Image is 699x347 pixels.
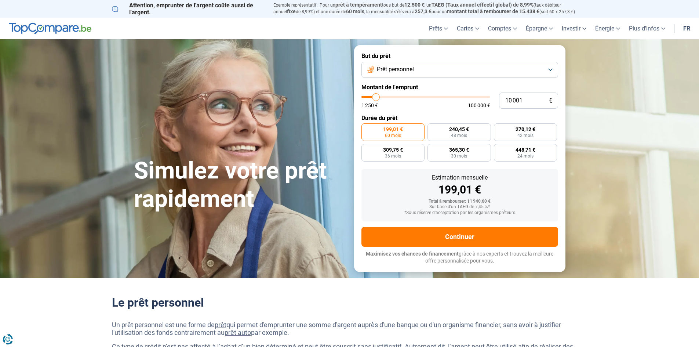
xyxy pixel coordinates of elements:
p: Attention, emprunter de l'argent coûte aussi de l'argent. [112,2,265,16]
span: 309,75 € [383,147,403,152]
a: Investir [557,18,591,39]
a: Prêts [425,18,452,39]
a: prêt [215,321,226,329]
button: Continuer [361,227,558,247]
div: Estimation mensuelle [367,175,552,181]
span: 365,30 € [449,147,469,152]
span: 36 mois [385,154,401,158]
span: 12.500 € [404,2,425,8]
label: But du prêt [361,53,558,59]
span: 1 250 € [361,103,378,108]
span: TAEG (Taux annuel effectif global) de 8,99% [432,2,534,8]
a: Cartes [452,18,484,39]
span: 257,3 € [415,8,432,14]
div: 199,01 € [367,184,552,195]
span: montant total à rembourser de 15.438 € [447,8,539,14]
span: 240,45 € [449,127,469,132]
button: Prêt personnel [361,62,558,78]
div: Sur base d'un TAEG de 7,45 %* [367,205,552,210]
span: 199,01 € [383,127,403,132]
span: 42 mois [517,133,534,138]
span: 48 mois [451,133,467,138]
p: grâce à nos experts et trouvez la meilleure offre personnalisée pour vous. [361,250,558,265]
p: Un prêt personnel est une forme de qui permet d'emprunter une somme d'argent auprès d'une banque ... [112,321,587,337]
span: Prêt personnel [377,65,414,73]
label: Durée du prêt [361,115,558,122]
span: 24 mois [517,154,534,158]
span: € [549,98,552,104]
div: Total à rembourser: 11 940,60 € [367,199,552,204]
span: fixe [287,8,296,14]
a: fr [679,18,695,39]
span: 60 mois [385,133,401,138]
span: prêt à tempérament [335,2,382,8]
span: 448,71 € [516,147,535,152]
span: Maximisez vos chances de financement [366,251,459,257]
h1: Simulez votre prêt rapidement [134,157,345,213]
a: Épargne [521,18,557,39]
a: Plus d'infos [625,18,670,39]
div: *Sous réserve d'acceptation par les organismes prêteurs [367,210,552,216]
a: prêt auto [225,329,251,336]
span: 270,12 € [516,127,535,132]
span: 30 mois [451,154,467,158]
a: Comptes [484,18,521,39]
h2: Le prêt personnel [112,296,587,310]
span: 60 mois [346,8,364,14]
span: 100 000 € [468,103,490,108]
img: TopCompare [9,23,91,35]
p: Exemple représentatif : Pour un tous but de , un (taux débiteur annuel de 8,99%) et une durée de ... [273,2,587,15]
label: Montant de l'emprunt [361,84,558,91]
a: Énergie [591,18,625,39]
